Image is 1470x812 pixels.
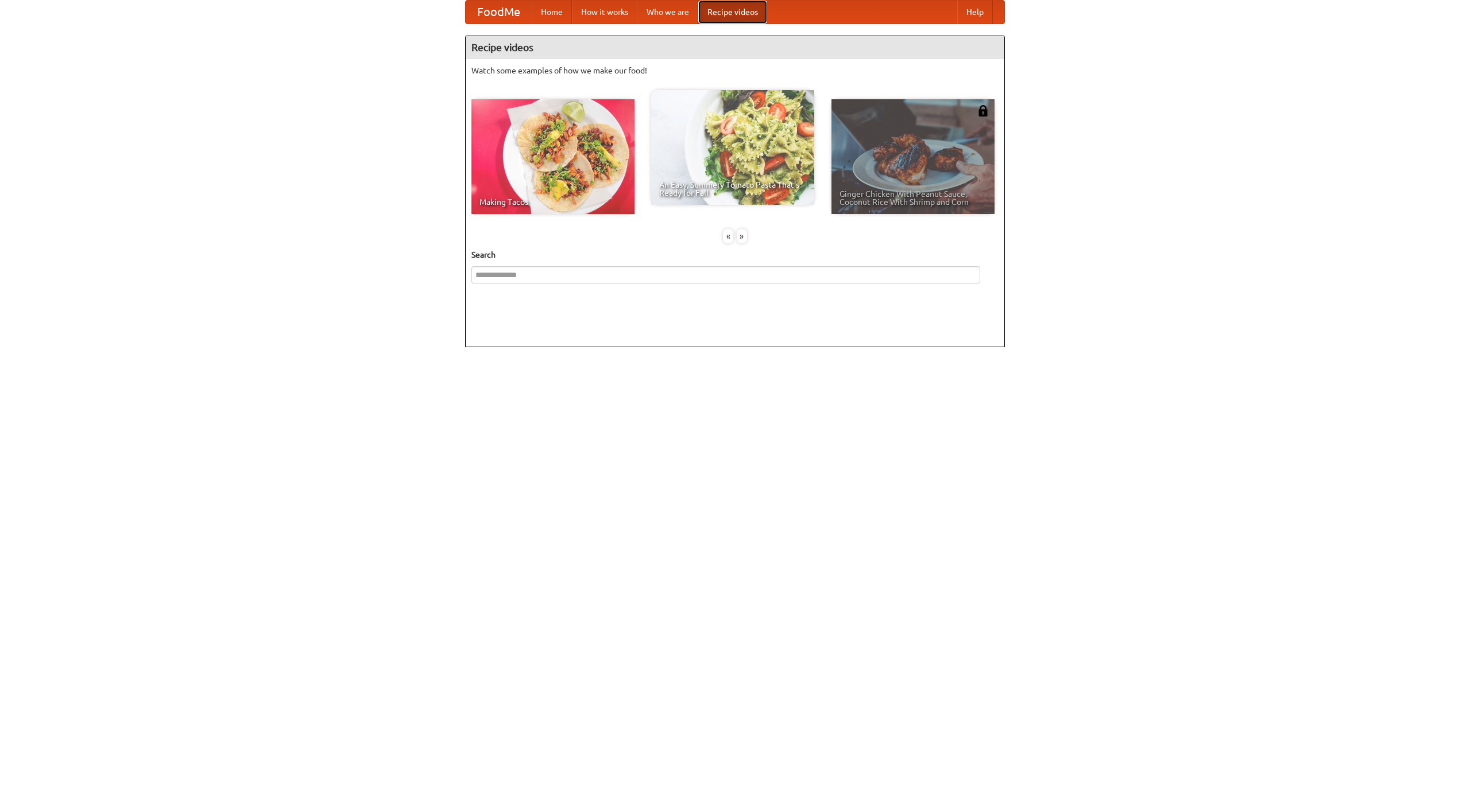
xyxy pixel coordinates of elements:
div: » [737,229,747,243]
span: Making Tacos [479,198,626,206]
a: Home [532,1,572,24]
p: Watch some examples of how we make our food! [471,65,999,76]
h5: Search [471,249,999,261]
img: 483408.png [977,105,989,116]
h4: Recipe videos [466,36,1004,59]
a: Who we are [637,1,698,24]
a: An Easy, Summery Tomato Pasta That's Ready for Fall [651,90,814,205]
a: Help [957,1,993,24]
div: « [723,229,733,243]
span: An Easy, Summery Tomato Pasta That's Ready for Fall [659,181,806,197]
a: Making Tacos [471,99,635,214]
a: FoodMe [466,1,532,24]
a: Recipe videos [698,1,767,24]
a: How it works [572,1,637,24]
